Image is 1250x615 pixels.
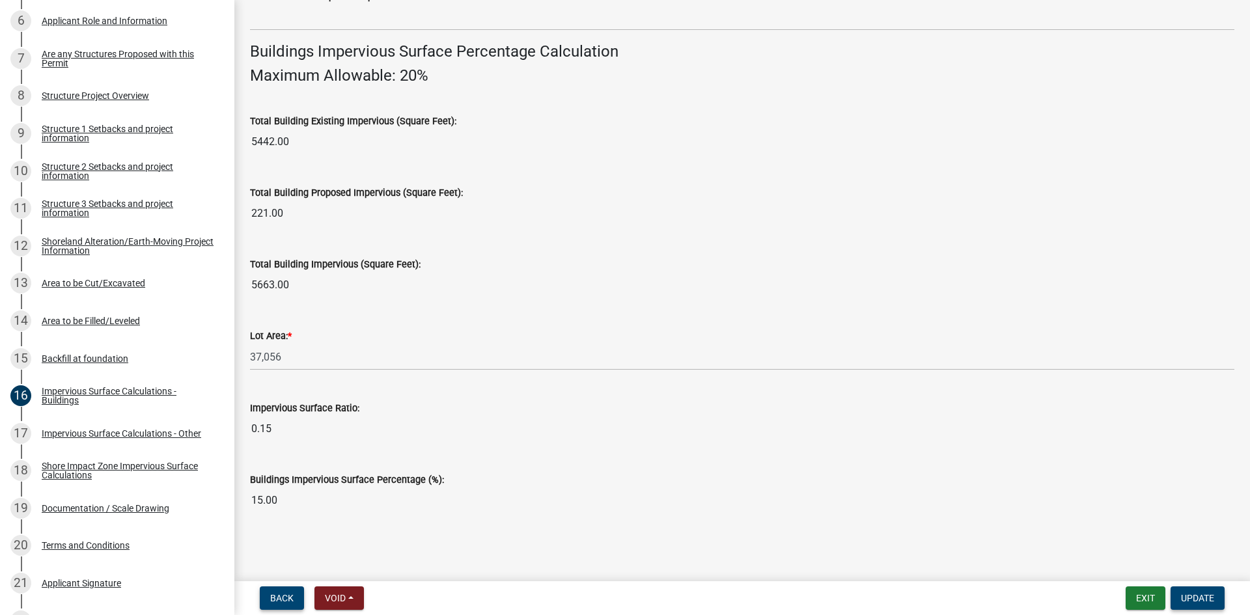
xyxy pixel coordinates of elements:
[250,404,359,413] label: Impervious Surface Ratio:
[250,42,1234,61] h4: Buildings Impervious Surface Percentage Calculation
[250,476,444,485] label: Buildings Impervious Surface Percentage (%):
[270,593,294,603] span: Back
[1181,593,1214,603] span: Update
[42,504,169,513] div: Documentation / Scale Drawing
[250,332,292,341] label: Lot Area:
[42,461,214,480] div: Shore Impact Zone Impervious Surface Calculations
[42,279,145,288] div: Area to be Cut/Excavated
[42,162,214,180] div: Structure 2 Setbacks and project information
[42,49,214,68] div: Are any Structures Proposed with this Permit
[10,85,31,106] div: 8
[10,535,31,556] div: 20
[10,198,31,219] div: 11
[10,348,31,369] div: 15
[10,460,31,481] div: 18
[42,387,214,405] div: Impervious Surface Calculations - Buildings
[42,579,121,588] div: Applicant Signature
[10,573,31,594] div: 21
[10,48,31,69] div: 7
[42,16,167,25] div: Applicant Role and Information
[10,10,31,31] div: 6
[10,273,31,294] div: 13
[42,237,214,255] div: Shoreland Alteration/Earth-Moving Project Information
[10,498,31,519] div: 19
[42,316,140,325] div: Area to be Filled/Leveled
[42,429,201,438] div: Impervious Surface Calculations - Other
[10,161,31,182] div: 10
[1126,586,1165,610] button: Exit
[10,236,31,256] div: 12
[10,385,31,406] div: 16
[42,91,149,100] div: Structure Project Overview
[10,423,31,444] div: 17
[250,189,463,198] label: Total Building Proposed Impervious (Square Feet):
[42,354,128,363] div: Backfill at foundation
[250,66,1234,85] h4: Maximum Allowable: 20%
[260,586,304,610] button: Back
[10,310,31,331] div: 14
[250,260,421,269] label: Total Building Impervious (Square Feet):
[250,117,456,126] label: Total Building Existing Impervious (Square Feet):
[42,199,214,217] div: Structure 3 Setbacks and project information
[10,123,31,144] div: 9
[314,586,364,610] button: Void
[42,124,214,143] div: Structure 1 Setbacks and project information
[42,541,130,550] div: Terms and Conditions
[1171,586,1225,610] button: Update
[325,593,346,603] span: Void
